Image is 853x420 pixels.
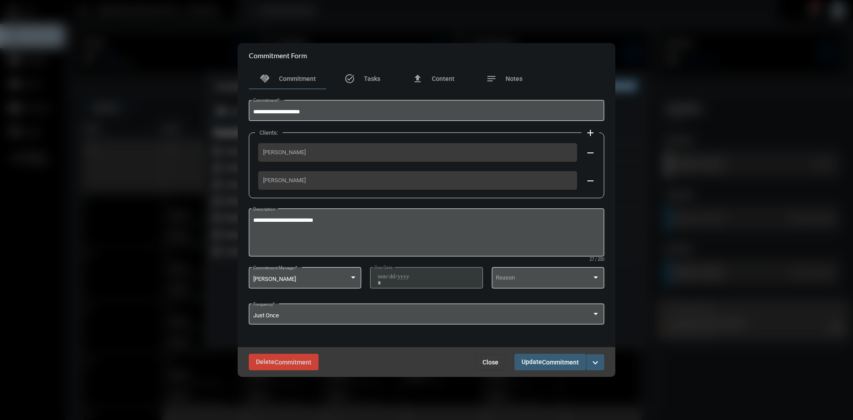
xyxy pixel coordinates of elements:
[585,176,596,186] mat-icon: remove
[514,354,586,370] button: UpdateCommitment
[585,148,596,158] mat-icon: remove
[364,75,380,82] span: Tasks
[482,359,498,366] span: Close
[256,358,311,365] span: Delete
[486,73,497,84] mat-icon: notes
[432,75,454,82] span: Content
[279,75,316,82] span: Commitment
[255,129,283,136] label: Clients:
[263,177,572,184] span: [PERSON_NAME]
[590,257,604,262] mat-hint: 27 / 200
[542,359,579,366] span: Commitment
[263,149,572,156] span: [PERSON_NAME]
[475,354,506,370] button: Close
[275,359,311,366] span: Commitment
[253,312,279,319] span: Just Once
[249,354,319,370] button: DeleteCommitment
[412,73,423,84] mat-icon: file_upload
[585,128,596,138] mat-icon: add
[522,358,579,365] span: Update
[249,51,307,60] h2: Commitment Form
[590,357,601,368] mat-icon: expand_more
[259,73,270,84] mat-icon: handshake
[344,73,355,84] mat-icon: task_alt
[253,276,296,282] span: [PERSON_NAME]
[506,75,522,82] span: Notes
